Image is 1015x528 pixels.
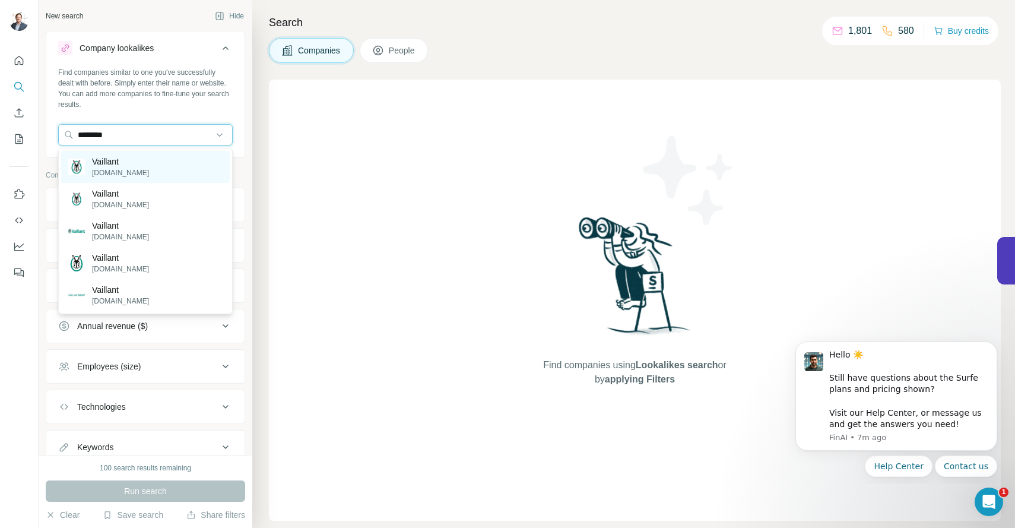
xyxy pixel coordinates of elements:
button: Annual revenue ($) [46,312,245,340]
img: Vaillant [68,191,85,207]
button: Clear [46,509,80,521]
img: Vaillant [68,287,85,303]
span: 1 [999,488,1008,497]
p: [DOMAIN_NAME] [92,167,149,178]
button: My lists [9,128,28,150]
img: Vaillant [68,159,85,175]
button: Use Surfe on LinkedIn [9,184,28,205]
p: Vaillant [92,188,149,200]
button: Feedback [9,262,28,283]
button: Search [9,76,28,97]
p: [DOMAIN_NAME] [92,232,149,242]
img: Vaillant [68,229,85,233]
div: Technologies [77,401,126,413]
h4: Search [269,14,1001,31]
p: Vaillant [92,284,149,296]
span: Find companies using or by [540,358,729,387]
div: Employees (size) [77,361,141,372]
div: Annual revenue ($) [77,320,148,332]
button: Hide [207,7,252,25]
p: Vaillant [92,220,149,232]
div: Keywords [77,441,113,453]
button: Quick start [9,50,28,71]
button: HQ location [46,271,245,300]
iframe: Intercom notifications message [778,331,1015,484]
div: Company lookalikes [80,42,154,54]
p: [DOMAIN_NAME] [92,264,149,274]
button: Share filters [186,509,245,521]
span: Companies [298,45,341,56]
button: Company lookalikes [46,34,245,67]
button: Enrich CSV [9,102,28,124]
div: 100 search results remaining [100,463,191,473]
button: Employees (size) [46,352,245,381]
p: [DOMAIN_NAME] [92,296,149,306]
button: Save search [103,509,163,521]
img: Surfe Illustration - Stars [635,127,742,234]
p: Vaillant [92,156,149,167]
button: Dashboard [9,236,28,257]
p: 580 [898,24,914,38]
span: People [389,45,416,56]
div: Find companies similar to one you've successfully dealt with before. Simply enter their name or w... [58,67,233,110]
button: Buy credits [934,23,989,39]
img: Vaillant [68,255,85,271]
span: applying Filters [605,374,675,384]
button: Technologies [46,393,245,421]
iframe: Intercom live chat [975,488,1003,516]
img: Avatar [9,12,28,31]
button: Industry [46,231,245,260]
img: Surfe Illustration - Woman searching with binoculars [573,214,697,346]
p: Company information [46,170,245,181]
p: Vaillant [92,252,149,264]
div: New search [46,11,83,21]
button: Keywords [46,433,245,461]
button: Use Surfe API [9,210,28,231]
button: Company [46,191,245,219]
p: [DOMAIN_NAME] [92,200,149,210]
p: 1,801 [848,24,872,38]
span: Lookalikes search [636,360,718,370]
